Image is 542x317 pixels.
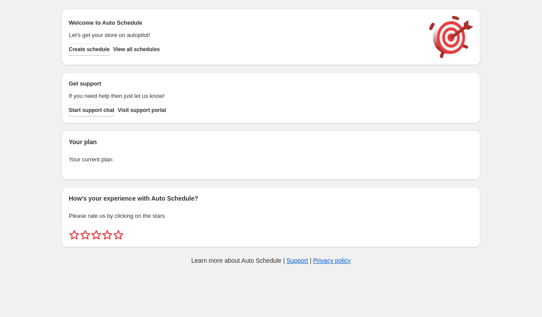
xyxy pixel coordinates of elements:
button: View all schedules [113,43,160,56]
span: Start support chat [69,107,114,114]
span: View all schedules [113,46,160,53]
p: Your current plan: [69,155,473,164]
h2: How's your experience with Auto Schedule? [69,194,473,203]
p: If you need help then just let us know! [69,92,420,101]
span: Create schedule [69,46,110,53]
p: Let's get your store on autopilot! [69,31,420,40]
a: Privacy policy [313,257,351,264]
h2: Welcome to Auto Schedule [69,19,420,27]
a: Support [286,257,308,264]
p: Learn more about Auto Schedule | | [191,256,351,265]
a: Visit support portal [118,104,166,116]
h2: Get support [69,79,420,88]
p: Please rate us by clicking on the stars [69,212,473,220]
a: Start support chat [69,104,114,116]
button: Create schedule [69,43,110,56]
span: Visit support portal [118,107,166,114]
h2: Your plan [69,138,473,146]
